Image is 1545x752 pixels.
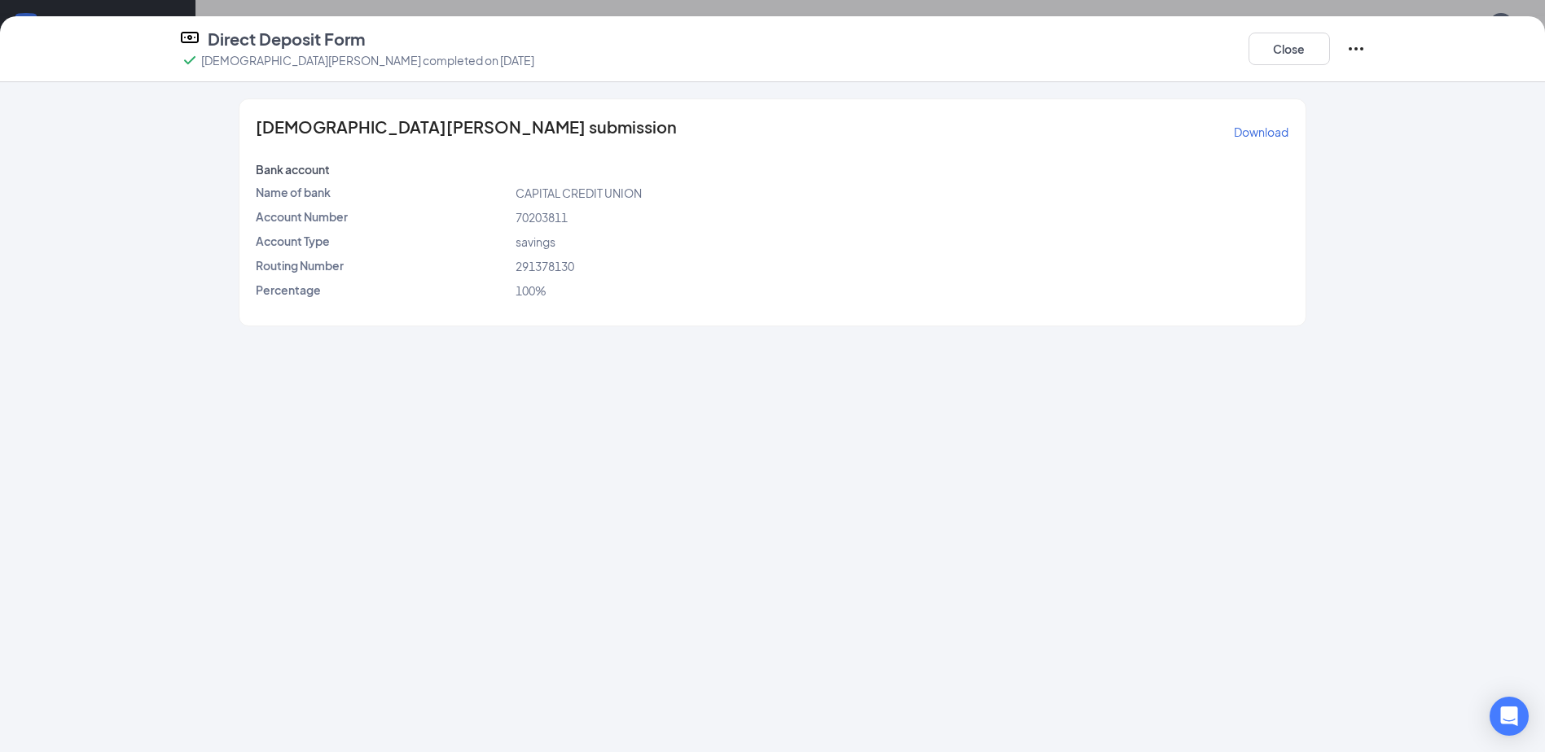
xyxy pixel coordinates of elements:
button: Download [1233,119,1289,145]
span: 100% [516,283,546,298]
h4: Direct Deposit Form [208,28,365,50]
p: Name of bank [256,184,509,200]
span: CAPITAL CREDIT UNION [516,186,642,200]
p: Account Type [256,233,509,249]
svg: Checkmark [180,50,200,70]
div: Open Intercom Messenger [1490,697,1529,736]
span: 70203811 [516,210,568,225]
button: Close [1249,33,1330,65]
p: Bank account [256,161,509,177]
p: Routing Number [256,257,509,273]
svg: Ellipses [1346,39,1366,59]
p: [DEMOGRAPHIC_DATA][PERSON_NAME] completed on [DATE] [201,52,534,68]
p: Account Number [256,208,509,225]
p: Download [1234,124,1288,140]
span: savings [516,234,555,249]
svg: DirectDepositIcon [180,28,200,47]
span: [DEMOGRAPHIC_DATA][PERSON_NAME] submission [256,119,677,145]
p: Percentage [256,282,509,298]
span: 291378130 [516,259,574,273]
